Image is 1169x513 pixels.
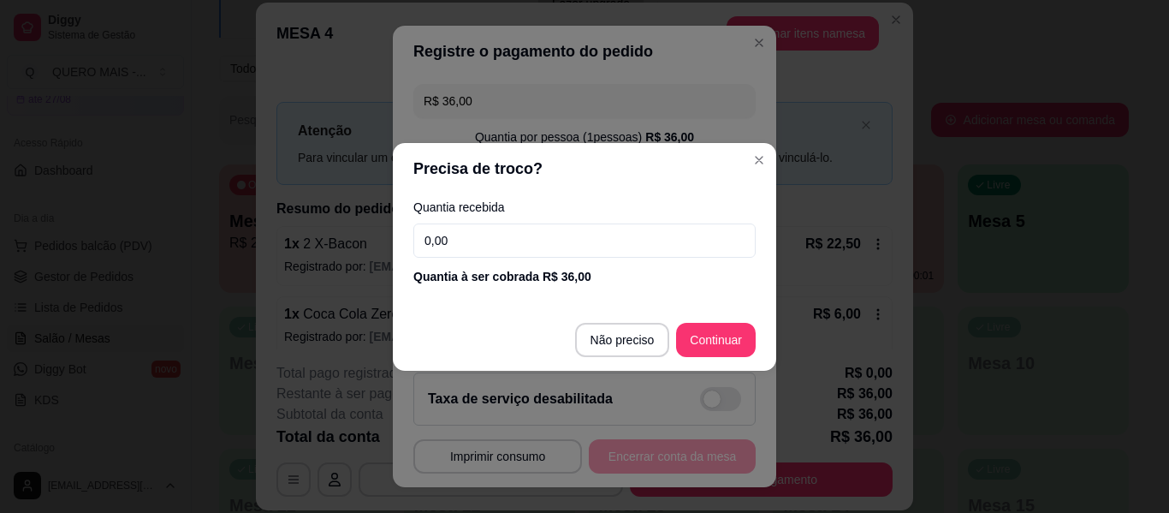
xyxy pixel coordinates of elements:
button: Continuar [676,323,756,357]
button: Close [745,146,773,174]
label: Quantia recebida [413,201,756,213]
div: Quantia à ser cobrada R$ 36,00 [413,268,756,285]
header: Precisa de troco? [393,143,776,194]
button: Não preciso [575,323,670,357]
